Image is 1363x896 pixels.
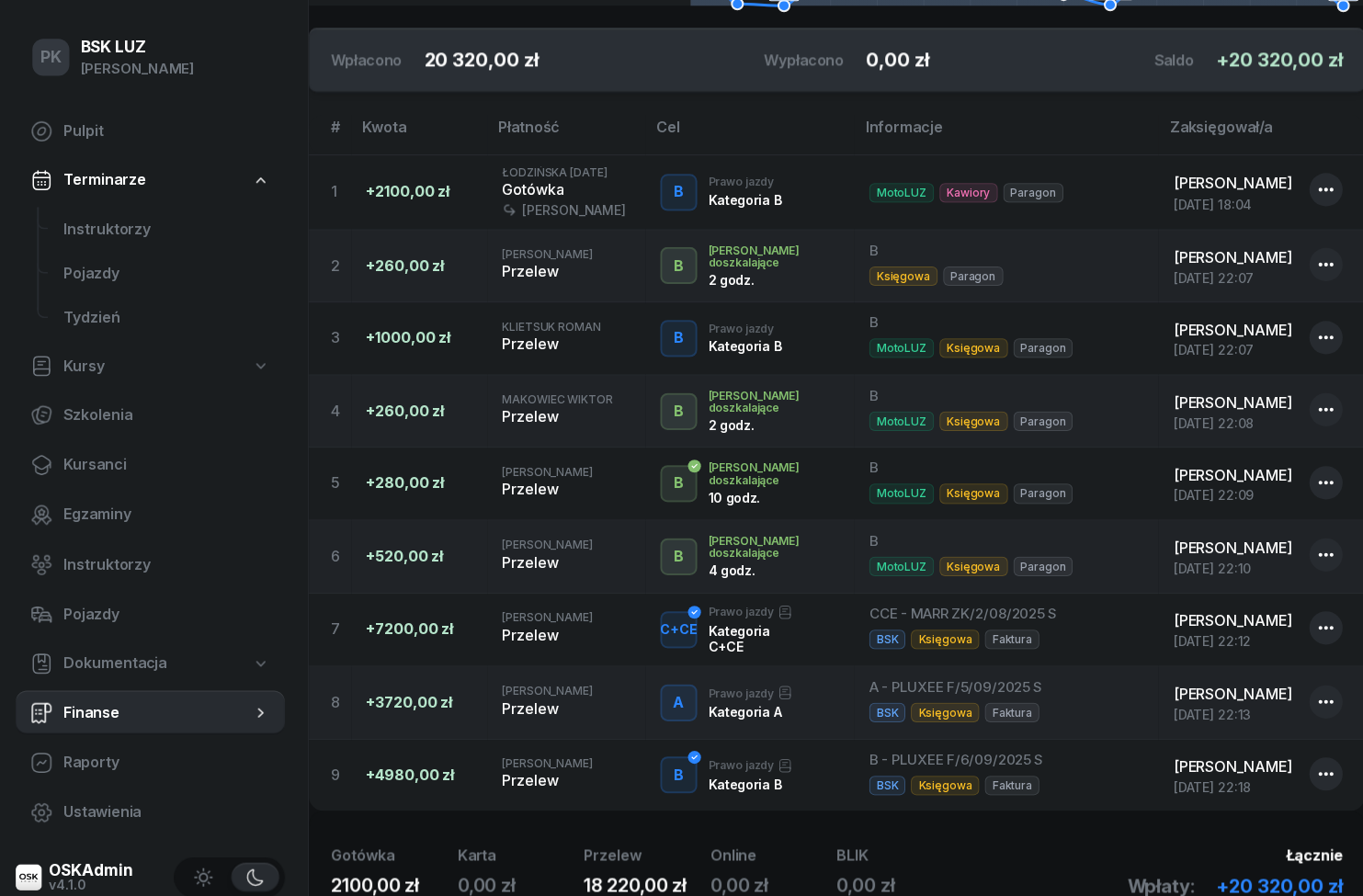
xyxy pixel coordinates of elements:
span: Księgowa [940,553,1008,573]
span: [PERSON_NAME] [1173,535,1290,553]
span: [PERSON_NAME] [1173,753,1290,771]
span: Faktura [985,698,1039,718]
a: Dokumentacja [22,639,290,681]
div: Kategoria A [710,699,794,715]
th: Kwota [356,114,491,153]
div: Przelew [505,331,633,355]
span: Instruktorzy [70,550,275,573]
span: Paragon [1014,553,1073,573]
div: 2100,00 zł [335,867,461,892]
div: Prawo jazdy [710,175,783,187]
button: B [663,462,699,499]
div: B - PLUXEE F/6/09/2025 S [870,746,1143,765]
div: B [668,393,693,425]
div: Saldo [1154,49,1193,71]
a: Instruktorzy [22,539,290,584]
div: Kategoria B [710,772,794,788]
div: 1 [335,179,356,203]
div: Łącznie [964,839,1341,863]
span: Ustawienia [70,796,275,820]
button: C+CE [663,607,699,644]
span: Księgowa [940,481,1008,500]
button: B [663,752,699,788]
div: [PERSON_NAME] doszkalające [710,243,841,267]
span: Kursanci [70,450,275,474]
div: 2 [335,253,356,277]
div: B [870,456,1143,474]
div: Przelew [505,258,633,282]
span: [PERSON_NAME] [1173,391,1290,409]
div: B [668,321,693,352]
span: Paragon [1014,481,1073,500]
a: Pojazdy [22,589,290,633]
span: [PERSON_NAME] [1173,246,1290,265]
span: Księgowa [912,771,980,790]
button: B [663,535,699,572]
div: Gotówka [505,177,633,201]
div: +520,00 zł [370,541,476,565]
span: Szkolenia [70,401,275,425]
div: Kategoria B [710,191,783,207]
span: Finanse [70,697,256,720]
img: logo-xs@2x.png [22,859,48,885]
div: Przelew [505,693,633,717]
a: Kursy [22,344,290,386]
div: 4 [335,397,356,421]
span: Paragon [1004,182,1063,201]
div: B [870,528,1143,547]
span: [PERSON_NAME] [505,679,596,693]
span: BSK [870,771,907,790]
div: [PERSON_NAME] doszkalające [710,459,841,482]
span: Wpłaty: [1127,868,1194,893]
span: Terminarze [70,167,151,191]
span: Raporty [70,746,275,770]
button: B [663,318,699,355]
div: +3720,00 zł [370,686,476,710]
span: Egzaminy [70,500,275,524]
div: Prawo jazdy [710,754,794,768]
span: Księgowa [940,409,1008,428]
span: MotoLUZ [870,336,935,356]
div: OSKAdmin [55,857,139,873]
th: # [313,114,356,153]
div: Przelew [505,475,633,499]
th: Płatność [491,114,648,153]
a: Ustawienia [22,786,290,830]
div: 2 godz. [710,270,806,286]
span: Księgowa [912,626,980,645]
button: B [663,245,699,282]
span: + [1215,869,1228,891]
div: +2100,00 zł [370,179,476,203]
div: Przelew [505,765,633,788]
th: Informacje [856,114,1158,153]
div: Karta [461,839,587,863]
span: ŁODZIŃSKA [DATE] [505,164,609,178]
div: B [870,312,1143,330]
div: Kategoria C+CE [710,619,806,651]
button: A [663,680,699,717]
div: Prawo jazdy [710,321,783,333]
button: B [663,173,699,210]
div: CCE - MARR ZK/2/08/2025 S [870,601,1143,619]
div: B [668,538,693,569]
div: [PERSON_NAME] doszkalające [710,387,841,411]
span: Tydzień [70,304,275,328]
div: 10 godz. [710,487,806,503]
div: [PERSON_NAME] doszkalające [710,531,841,555]
span: Dokumentacja [70,648,172,672]
span: MotoLUZ [870,409,935,428]
span: [PERSON_NAME] [505,752,596,766]
div: B [668,465,693,496]
div: +7200,00 zł [370,614,476,638]
span: Księgowa [940,336,1008,356]
span: [PERSON_NAME] [1173,463,1290,482]
span: [DATE] 22:07 [1173,340,1253,356]
div: 3 [335,324,356,348]
span: Kawiory [940,182,998,201]
span: PK [47,50,68,65]
div: B [870,384,1143,403]
div: +4980,00 zł [370,759,476,783]
span: [PERSON_NAME] [1173,173,1290,191]
div: Gotówka [335,839,461,863]
div: B [668,249,693,280]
